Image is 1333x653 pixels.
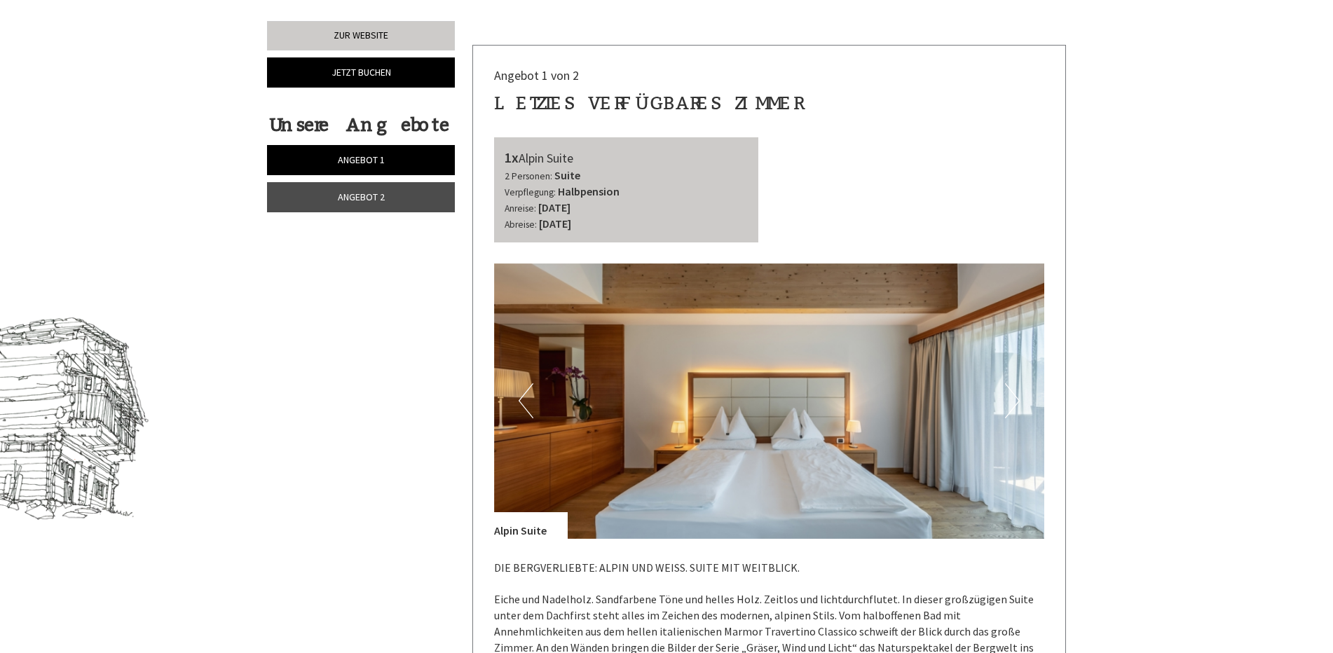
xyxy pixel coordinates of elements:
small: Verpflegung: [505,186,556,198]
small: Anreise: [505,202,536,214]
b: [DATE] [539,216,571,231]
div: Alpin Suite [494,512,568,539]
a: Jetzt buchen [267,57,455,88]
button: Previous [519,383,533,418]
span: Angebot 1 von 2 [494,67,579,83]
small: 2 Personen: [505,170,552,182]
div: Letztes verfügbares Zimmer [494,90,800,116]
b: 1x [505,149,519,166]
button: Next [1005,383,1020,418]
span: Angebot 1 [338,153,385,166]
div: Alpin Suite [505,148,748,168]
b: [DATE] [538,200,570,214]
b: Suite [554,168,580,182]
b: Halbpension [558,184,620,198]
a: Zur Website [267,21,455,50]
div: Unsere Angebote [267,112,451,138]
small: Abreise: [505,219,537,231]
span: Angebot 2 [338,191,385,203]
img: image [494,263,1045,539]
